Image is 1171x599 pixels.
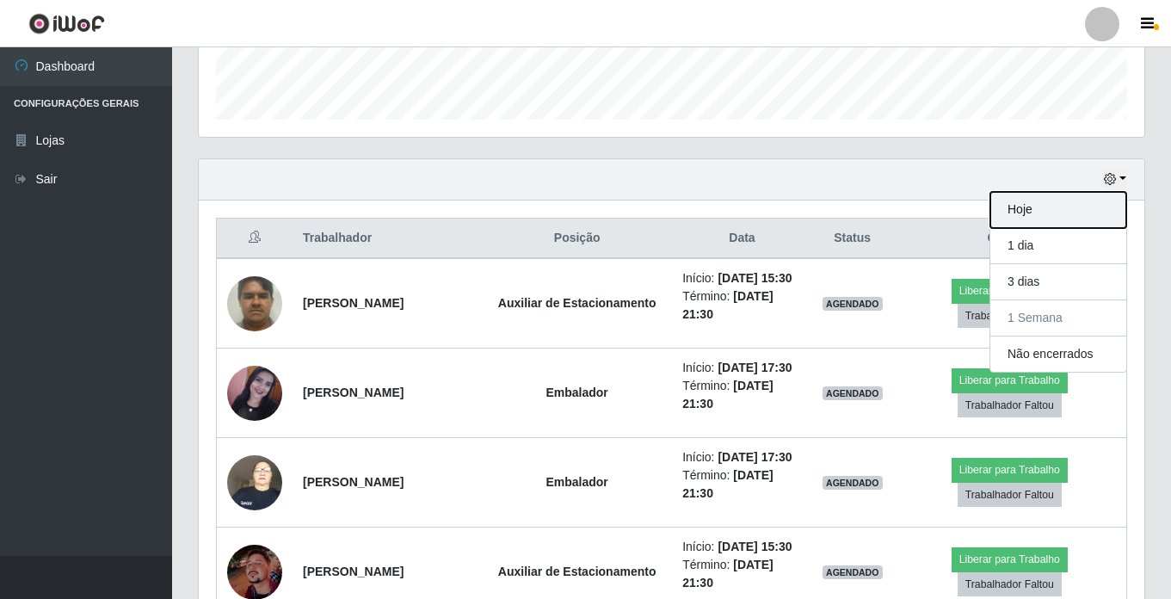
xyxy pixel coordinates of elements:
button: Liberar para Trabalho [952,279,1068,303]
time: [DATE] 15:30 [718,271,792,285]
li: Término: [682,377,802,413]
li: Término: [682,466,802,503]
li: Início: [682,538,802,556]
time: [DATE] 17:30 [718,361,792,374]
strong: [PERSON_NAME] [303,296,404,310]
button: Não encerrados [990,337,1126,372]
button: Hoje [990,192,1126,228]
time: [DATE] 15:30 [718,540,792,553]
span: AGENDADO [823,476,883,490]
strong: Auxiliar de Estacionamento [498,296,656,310]
span: AGENDADO [823,386,883,400]
img: 1752499690681.jpeg [227,366,282,421]
th: Opções [893,219,1127,259]
button: Liberar para Trabalho [952,547,1068,571]
img: CoreUI Logo [28,13,105,34]
button: Trabalhador Faltou [958,304,1062,328]
time: [DATE] 17:30 [718,450,792,464]
img: 1723623614898.jpeg [227,446,282,519]
span: AGENDADO [823,297,883,311]
li: Término: [682,287,802,324]
img: 1752587880902.jpeg [227,267,282,340]
li: Início: [682,448,802,466]
li: Início: [682,269,802,287]
button: 1 Semana [990,300,1126,337]
li: Início: [682,359,802,377]
button: 3 dias [990,264,1126,300]
button: 1 dia [990,228,1126,264]
button: Trabalhador Faltou [958,572,1062,596]
th: Posição [482,219,672,259]
button: Trabalhador Faltou [958,483,1062,507]
strong: Embalador [545,475,607,489]
strong: [PERSON_NAME] [303,475,404,489]
button: Trabalhador Faltou [958,393,1062,417]
strong: Auxiliar de Estacionamento [498,565,656,578]
th: Data [672,219,812,259]
th: Trabalhador [293,219,482,259]
strong: [PERSON_NAME] [303,565,404,578]
strong: [PERSON_NAME] [303,386,404,399]
span: AGENDADO [823,565,883,579]
strong: Embalador [545,386,607,399]
button: Liberar para Trabalho [952,368,1068,392]
li: Término: [682,556,802,592]
button: Liberar para Trabalho [952,458,1068,482]
th: Status [812,219,893,259]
